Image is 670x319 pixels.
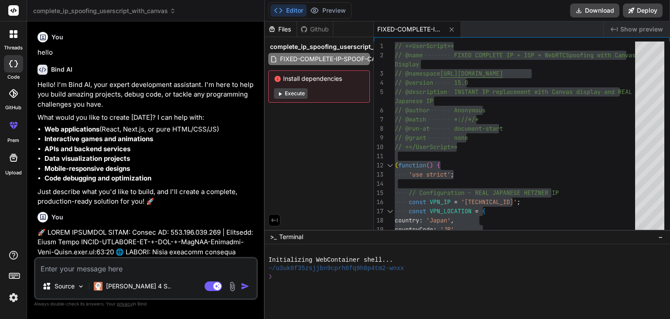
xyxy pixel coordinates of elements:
span: privacy [117,301,133,306]
span: = [454,198,458,206]
div: 2 [374,51,383,60]
div: 4 [374,78,383,87]
span: Install dependencies [274,74,364,83]
span: Terminal [279,232,303,241]
p: What would you like to create [DATE]? I can help with: [38,113,256,123]
span: // @version 15.0 [395,79,468,87]
strong: Code debugging and optimization [44,174,151,182]
div: Github [297,25,333,34]
h6: You [51,33,63,42]
span: // @match *://*/* [395,115,479,123]
label: Upload [5,169,22,177]
span: 'use strict' [409,170,451,178]
span: Show preview [620,25,663,34]
p: Hello! I'm Bind AI, your expert development assistant. I'm here to help you build amazing project... [38,80,256,110]
strong: Mobile-responsive designs [44,164,130,173]
span: function [398,161,426,169]
div: Click to collapse the range. [384,207,396,216]
span: 'Japan' [426,216,451,224]
h6: Bind AI [51,65,72,74]
span: Display [395,60,419,68]
p: Always double-check its answers. Your in Bind [34,300,258,308]
span: countryCode [395,225,433,233]
div: 6 [374,106,383,115]
img: settings [6,290,21,305]
button: Execute [274,88,308,99]
div: 15 [374,188,383,198]
span: // Configuration - REAL JAPANESE HETZNER IP [409,189,559,197]
span: complete_ip_spoofing_userscript_with_canvas [33,7,176,15]
li: (React, Next.js, or pure HTML/CSS/JS) [44,125,256,135]
div: 13 [374,170,383,179]
div: 12 [374,161,383,170]
span: VPN_LOCATION [430,207,472,215]
div: 3 [374,69,383,78]
div: 19 [374,225,383,234]
img: icon [241,282,250,291]
h6: You [51,213,63,222]
span: { [437,161,440,169]
span: '[TECHNICAL_ID]' [461,198,517,206]
span: ( [395,161,398,169]
strong: Web applications [44,125,99,133]
span: s display and REAL [569,88,632,96]
span: ~/u3uk0f35zsjjbn9cprh6fq9h0p4tm2-wnxx [268,264,404,273]
span: const [409,207,426,215]
span: ( [426,161,430,169]
span: FIXED-COMPLETE-IP-SPOOF-CANVAS.user.js [377,25,443,34]
span: 'JP' [440,225,454,233]
span: >_ [270,232,277,241]
span: , [451,216,454,224]
span: : [433,225,437,233]
span: // @name FIXED COMPLETE IP + ISP + WebRTC [395,51,566,59]
span: Initializing WebContainer shell... [268,256,393,264]
span: // @run-at document-start [395,125,503,132]
button: Deploy [623,3,663,17]
span: , [454,225,458,233]
label: prem [7,137,19,144]
div: 9 [374,133,383,142]
img: attachment [227,281,237,291]
img: Pick Models [77,283,85,290]
span: // @namespace [395,69,440,77]
button: − [656,230,665,244]
span: // @description INSTANT IP replacement with Canva [395,88,569,96]
button: Preview [307,4,349,17]
div: Files [265,25,297,34]
div: 10 [374,142,383,152]
span: − [658,232,663,241]
span: // @author Anonymous [395,106,485,114]
button: Download [570,3,619,17]
strong: Data visualization projects [44,154,130,163]
span: ; [517,198,520,206]
span: complete_ip_spoofing_userscript_with_canvas [270,42,411,51]
strong: APIs and backend services [44,145,130,153]
div: Click to collapse the range. [384,161,396,170]
div: 14 [374,179,383,188]
span: [URL][DOMAIN_NAME] [440,69,503,77]
div: 17 [374,207,383,216]
span: ) [430,161,433,169]
span: VPN_IP [430,198,451,206]
img: Claude 4 Sonnet [94,282,103,291]
p: hello [38,48,256,58]
div: 7 [374,115,383,124]
div: 5 [374,87,383,97]
label: code [7,73,20,81]
p: Just describe what you'd like to build, and I'll create a complete, production-ready solution for... [38,187,256,207]
span: country [395,216,419,224]
span: : [419,216,423,224]
div: 11 [374,152,383,161]
strong: Interactive games and animations [44,135,153,143]
span: // ==UserScript== [395,42,454,50]
span: ; [451,170,454,178]
p: Source [55,282,75,291]
div: 1 [374,42,383,51]
span: { [482,207,485,215]
span: = [475,207,479,215]
span: Spoofing with Canvas [566,51,636,59]
button: Editor [270,4,307,17]
span: // ==/UserScript== [395,143,458,151]
span: FIXED-COMPLETE-IP-SPOOF-CANVAS.user.js [279,54,414,64]
span: Japanese IP [395,97,433,105]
